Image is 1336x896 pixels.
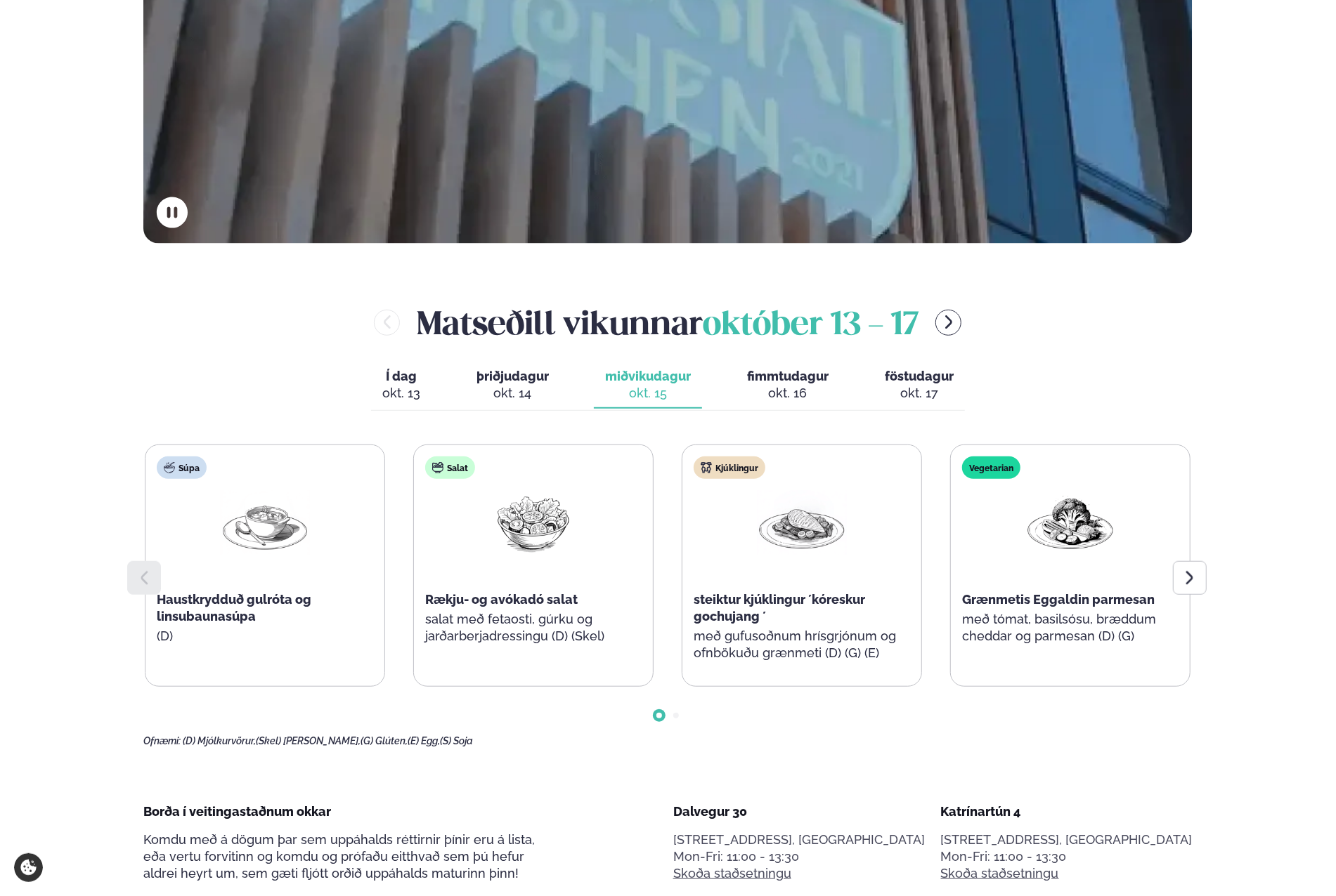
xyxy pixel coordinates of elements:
[183,735,256,746] span: (D) Mjólkurvörur,
[673,713,679,718] span: Go to slide 2
[164,462,175,473] img: soup.svg
[941,865,1059,882] a: Skoða staðsetningu
[594,362,702,409] button: miðvikudagur okt. 15
[432,462,443,473] img: salad.svg
[757,490,847,555] img: Chicken-breast.png
[941,803,1193,820] div: Katrínartún 4
[361,735,408,746] span: (G) Glúten,
[962,611,1179,645] p: með tómat, basilsósu, bræddum cheddar og parmesan (D) (G)
[143,804,331,819] span: Borða í veitingastaðnum okkar
[701,462,712,473] img: chicken.svg
[962,456,1020,479] div: Vegetarian
[256,735,361,746] span: (Skel) [PERSON_NAME],
[736,362,840,409] button: fimmtudagur okt. 16
[935,310,961,336] button: menu-btn-right
[605,369,691,383] span: miðvikudagur
[874,362,965,409] button: föstudagur okt. 17
[962,592,1155,607] span: Grænmetis Eggaldin parmesan
[143,832,535,881] span: Komdu með á dögum þar sem uppáhalds réttirnir þínir eru á lista, eða vertu forvitinn og komdu og ...
[673,803,925,820] div: Dalvegur 30
[1025,490,1115,555] img: Vegan.png
[374,310,400,336] button: menu-btn-left
[157,628,373,645] p: (D)
[371,362,432,409] button: Í dag okt. 13
[476,385,549,402] div: okt. 14
[673,831,925,848] p: [STREET_ADDRESS], [GEOGRAPHIC_DATA]
[885,369,954,383] span: föstudagur
[157,456,207,479] div: Súpa
[885,385,954,402] div: okt. 17
[605,385,691,402] div: okt. 15
[220,490,310,555] img: Soup.png
[425,611,642,645] p: salat með fetaosti, gúrku og jarðarberjadressingu (D) (Skel)
[747,385,829,402] div: okt. 16
[747,369,829,383] span: fimmtudagur
[488,490,578,555] img: Salad.png
[941,848,1193,865] div: Mon-Fri: 11:00 - 13:30
[425,456,475,479] div: Salat
[694,592,865,624] span: steiktur kjúklingur ´kóreskur gochujang ´
[476,369,549,383] span: þriðjudagur
[417,300,919,345] h2: Matseðill vikunnar
[382,368,420,385] span: Í dag
[941,831,1193,848] p: [STREET_ADDRESS], [GEOGRAPHIC_DATA]
[425,592,578,607] span: Rækju- og avókadó salat
[408,735,440,746] span: (E) Egg,
[440,735,473,746] span: (S) Soja
[143,735,181,746] span: Ofnæmi:
[14,853,43,882] a: Cookie settings
[703,310,919,341] span: október 13 - 17
[673,865,791,882] a: Skoða staðsetningu
[465,362,560,409] button: þriðjudagur okt. 14
[157,592,311,624] span: Haustkrydduð gulróta og linsubaunasúpa
[656,713,662,718] span: Go to slide 1
[673,848,925,865] div: Mon-Fri: 11:00 - 13:30
[694,456,765,479] div: Kjúklingur
[694,628,910,661] p: með gufusoðnum hrísgrjónum og ofnbökuðu grænmeti (D) (G) (E)
[382,385,420,402] div: okt. 13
